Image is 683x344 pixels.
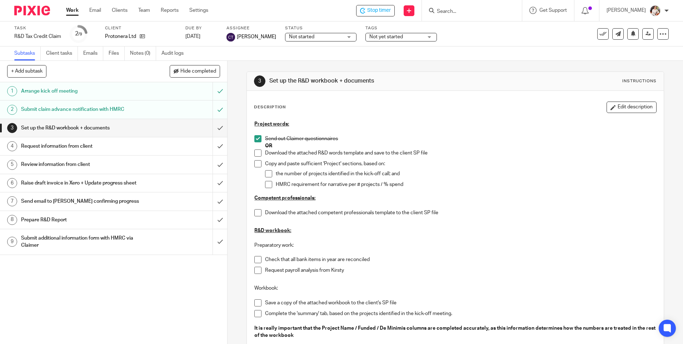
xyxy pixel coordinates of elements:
[109,46,125,60] a: Files
[622,78,657,84] div: Instructions
[356,5,395,16] div: Protonera Ltd - R&D Tax Credit Claim
[289,34,314,39] span: Not started
[226,25,276,31] label: Assignee
[254,75,265,87] div: 3
[7,105,17,115] div: 2
[21,159,144,170] h1: Review information from client
[254,228,291,233] u: R&D workbook:
[365,25,437,31] label: Tags
[14,25,61,31] label: Task
[185,25,218,31] label: Due by
[170,65,220,77] button: Hide completed
[161,7,179,14] a: Reports
[276,170,656,177] p: the number of projects identified in the kick-off call; and
[83,46,103,60] a: Emails
[105,33,136,40] p: Protonera Ltd
[265,256,656,263] p: Check that all bank items in year are reconciled
[254,104,286,110] p: Description
[21,178,144,188] h1: Raise draft invoice in Xero + Update progress sheet
[14,33,61,40] div: R&amp;D Tax Credit Claim
[7,65,46,77] button: + Add subtask
[21,141,144,152] h1: Request information from client
[161,46,189,60] a: Audit logs
[105,25,176,31] label: Client
[276,181,656,188] p: HMRC requirement for narrative per # projects / % spend
[46,46,78,60] a: Client tasks
[265,135,656,142] p: Send out Claimer questionnaires
[367,7,391,14] span: Stop timer
[226,33,235,41] img: svg%3E
[66,7,79,14] a: Work
[14,46,41,60] a: Subtasks
[21,233,144,251] h1: Submit additional information form with HMRC via Claimer
[265,299,656,306] p: Save a copy of the attached workbook to the client's SP file
[7,178,17,188] div: 6
[436,9,500,15] input: Search
[265,160,656,167] p: Copy and paste sufficient 'Project' sections, based on:
[254,242,656,249] p: Preparatory work:
[130,46,156,60] a: Notes (0)
[21,86,144,97] h1: Arrange kick off meeting
[649,5,661,16] img: Kayleigh%20Henson.jpeg
[112,7,128,14] a: Clients
[254,122,289,127] u: Project words:
[237,33,276,40] span: [PERSON_NAME]
[189,7,208,14] a: Settings
[7,141,17,151] div: 4
[265,310,656,317] p: Complete the 'summary' tab, based on the projects identified in the kick-off meeting.
[254,285,656,292] p: Workbook:
[265,209,656,216] p: Download the attached competent professionals template to the client SP file
[21,215,144,225] h1: Prepare R&D Report
[7,123,17,133] div: 3
[180,69,216,74] span: Hide completed
[607,7,646,14] p: [PERSON_NAME]
[7,160,17,170] div: 5
[265,267,656,274] p: Request payroll analysis from Kirsty
[265,149,656,157] p: Download the attached R&D words template and save to the client SP file
[21,196,144,207] h1: Send email to [PERSON_NAME] confirming progress
[7,86,17,96] div: 1
[21,123,144,133] h1: Set up the R&D workbook + documents
[7,215,17,225] div: 8
[89,7,101,14] a: Email
[78,32,82,36] small: /9
[539,8,567,13] span: Get Support
[21,104,144,115] h1: Submit claim advance notification with HMRC
[7,196,17,206] div: 7
[369,34,403,39] span: Not yet started
[254,326,657,338] strong: It is really important that the Project Name / Funded / De Minimis columns are completed accurate...
[75,30,82,38] div: 2
[14,33,61,40] div: R&D Tax Credit Claim
[138,7,150,14] a: Team
[14,6,50,15] img: Pixie
[185,34,200,39] span: [DATE]
[269,77,470,85] h1: Set up the R&D workbook + documents
[265,143,272,148] strong: OR
[285,25,357,31] label: Status
[7,237,17,247] div: 9
[607,102,657,113] button: Edit description
[254,196,315,201] u: Competent professionals:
